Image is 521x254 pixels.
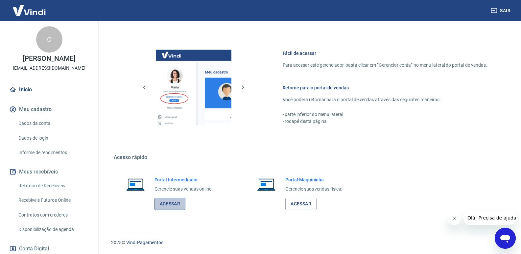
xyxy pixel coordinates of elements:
p: Gerencie suas vendas online. [154,186,213,193]
img: Vindi [8,0,51,20]
div: C [36,26,62,53]
h5: Acesso rápido [114,154,503,161]
p: [EMAIL_ADDRESS][DOMAIN_NAME] [13,65,85,72]
p: [PERSON_NAME] [23,55,75,62]
p: - rodapé desta página [283,118,487,125]
a: Vindi Pagamentos [126,240,163,245]
p: - parte inferior do menu lateral [283,111,487,118]
a: Dados da conta [16,117,90,130]
img: Imagem de um notebook aberto [122,176,149,192]
h6: Portal Maquininha [285,176,343,183]
iframe: Botão para abrir a janela de mensagens [495,228,516,249]
button: Meus recebíveis [8,165,90,179]
span: Olá! Precisa de ajuda? [4,5,55,10]
a: Início [8,82,90,97]
a: Disponibilização de agenda [16,223,90,236]
p: 2025 © [111,239,505,246]
a: Informe de rendimentos [16,146,90,159]
a: Recebíveis Futuros Online [16,194,90,207]
img: Imagem da dashboard mostrando o botão de gerenciar conta na sidebar no lado esquerdo [156,50,231,125]
p: Você poderá retornar para o portal de vendas através das seguintes maneiras: [283,96,487,103]
a: Acessar [285,198,317,210]
img: Imagem de um notebook aberto [252,176,280,192]
iframe: Fechar mensagem [448,212,461,225]
p: Para acessar este gerenciador, basta clicar em “Gerenciar conta” no menu lateral do portal de ven... [283,62,487,69]
h6: Portal Intermediador [154,176,213,183]
h6: Retorne para o portal de vendas [283,84,487,91]
a: Relatório de Recebíveis [16,179,90,193]
iframe: Mensagem da empresa [463,211,516,225]
button: Sair [489,5,513,17]
a: Dados de login [16,131,90,145]
p: Gerencie suas vendas física. [285,186,343,193]
h6: Fácil de acessar [283,50,487,57]
button: Meu cadastro [8,102,90,117]
a: Contratos com credores [16,208,90,222]
a: Acessar [154,198,186,210]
